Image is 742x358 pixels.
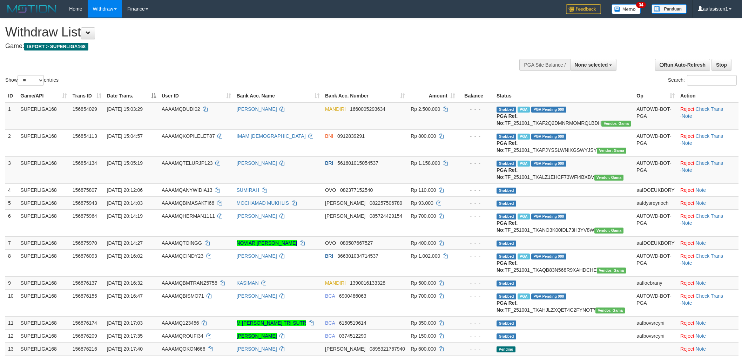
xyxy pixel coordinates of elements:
[5,156,18,183] td: 3
[237,160,277,166] a: [PERSON_NAME]
[237,253,277,259] a: [PERSON_NAME]
[497,134,516,140] span: Grabbed
[5,75,59,86] label: Show entries
[518,107,530,113] span: Marked by aafsoycanthlai
[696,106,723,112] a: Check Trans
[682,113,692,119] a: Note
[531,161,566,167] span: PGA Pending
[325,253,333,259] span: BRI
[18,236,69,249] td: SUPERLIGA168
[237,133,306,139] a: IMAM [DEMOGRAPHIC_DATA]
[696,133,723,139] a: Check Trans
[237,213,277,219] a: [PERSON_NAME]
[461,200,491,207] div: - - -
[497,254,516,259] span: Grabbed
[18,329,69,342] td: SUPERLIGA168
[680,240,694,246] a: Reject
[497,220,518,233] b: PGA Ref. No:
[162,253,203,259] span: AAAAMQCINDY23
[73,160,97,166] span: 156854134
[340,187,373,193] span: Copy 082377152540 to clipboard
[18,316,69,329] td: SUPERLIGA168
[73,346,97,352] span: 156876216
[458,89,494,102] th: Balance
[677,236,738,249] td: ·
[5,276,18,289] td: 9
[677,89,738,102] th: Action
[680,320,694,326] a: Reject
[634,156,677,183] td: AUTOWD-BOT-PGA
[73,293,97,299] span: 156876155
[677,129,738,156] td: · ·
[652,4,687,14] img: panduan.png
[634,236,677,249] td: aafDOEUKBORY
[634,89,677,102] th: Op: activate to sort column ascending
[680,133,694,139] a: Reject
[340,240,373,246] span: Copy 089507667527 to clipboard
[594,175,624,181] span: Vendor URL: https://trx31.1velocity.biz
[107,200,143,206] span: [DATE] 20:14:03
[696,293,723,299] a: Check Trans
[696,320,706,326] a: Note
[680,280,694,286] a: Reject
[696,200,706,206] a: Note
[5,102,18,130] td: 1
[5,236,18,249] td: 7
[696,187,706,193] a: Note
[597,268,626,273] span: Vendor URL: https://trx31.1velocity.biz
[325,280,346,286] span: MANDIRI
[494,89,634,102] th: Status
[680,187,694,193] a: Reject
[668,75,737,86] label: Search:
[518,161,530,167] span: Marked by aafsengchandara
[411,240,436,246] span: Rp 400.000
[411,213,436,219] span: Rp 700.000
[461,187,491,194] div: - - -
[162,240,202,246] span: AAAAMQTOINGG
[655,59,710,71] a: Run Auto-Refresh
[612,4,641,14] img: Button%20Memo.svg
[601,121,631,127] span: Vendor URL: https://trx31.1velocity.biz
[531,293,566,299] span: PGA Pending
[162,346,205,352] span: AAAAMQOKON666
[73,280,97,286] span: 156876137
[408,89,458,102] th: Amount: activate to sort column ascending
[162,293,204,299] span: AAAAMQBISMO71
[5,4,59,14] img: MOTION_logo.png
[5,89,18,102] th: ID
[237,240,297,246] a: NOVIAR [PERSON_NAME]
[494,156,634,183] td: TF_251001_TXALZ1EHCF73WFI4BXBV
[325,346,365,352] span: [PERSON_NAME]
[461,239,491,246] div: - - -
[162,200,214,206] span: AAAAMQBIMASAKTI66
[5,342,18,355] td: 13
[531,134,566,140] span: PGA Pending
[497,113,518,126] b: PGA Ref. No:
[696,333,706,339] a: Note
[73,253,97,259] span: 156876093
[162,160,213,166] span: AAAAMQTELURJP123
[682,140,692,146] a: Note
[370,346,405,352] span: Copy 0895321767940 to clipboard
[107,160,143,166] span: [DATE] 15:05:19
[18,276,69,289] td: SUPERLIGA168
[636,2,646,8] span: 34
[566,4,601,14] img: Feedback.jpg
[680,346,694,352] a: Reject
[461,160,491,167] div: - - -
[5,289,18,316] td: 10
[696,253,723,259] a: Check Trans
[18,89,69,102] th: Game/API: activate to sort column ascending
[337,253,378,259] span: Copy 366301034714537 to clipboard
[680,213,694,219] a: Reject
[634,129,677,156] td: AUTOWD-BOT-PGA
[497,293,516,299] span: Grabbed
[162,133,215,139] span: AAAAMQKOPILELET87
[325,106,346,112] span: MANDIRI
[73,213,97,219] span: 156875964
[677,102,738,130] td: · ·
[5,316,18,329] td: 11
[677,209,738,236] td: · ·
[682,260,692,266] a: Note
[159,89,234,102] th: User ID: activate to sort column ascending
